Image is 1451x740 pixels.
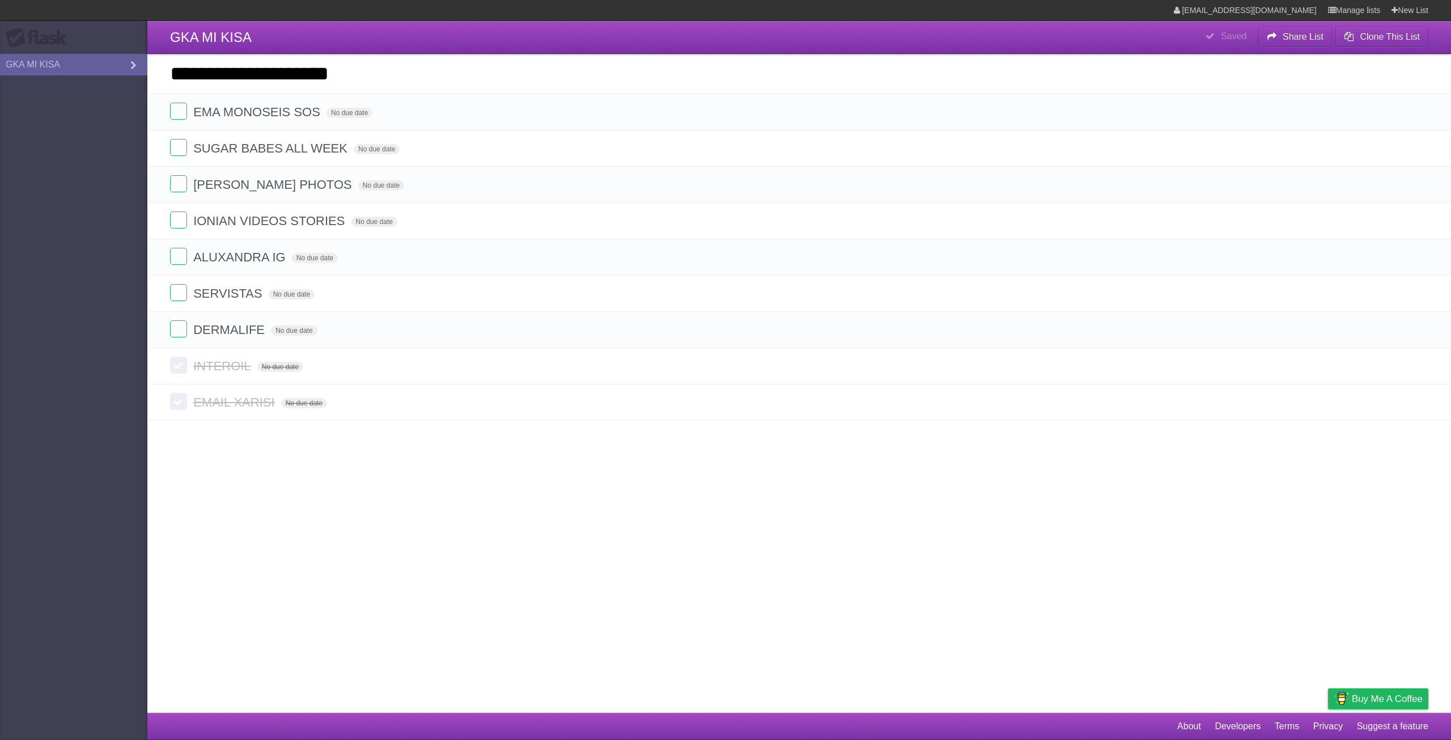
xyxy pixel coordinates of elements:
[1221,31,1246,41] b: Saved
[1352,689,1423,709] span: Buy me a coffee
[193,359,253,373] span: INTEROIL
[271,325,317,336] span: No due date
[193,105,323,119] span: EMA MONOSEIS SOS
[193,395,277,409] span: EMAIL XARISI
[354,144,400,154] span: No due date
[193,177,355,192] span: [PERSON_NAME] PHOTOS
[281,398,327,408] span: No due date
[1283,32,1323,41] b: Share List
[257,362,303,372] span: No due date
[170,29,252,45] span: GKA MI KISA
[1335,27,1428,47] button: Clone This List
[170,393,187,410] label: Done
[6,28,74,48] div: Flask
[1313,716,1343,737] a: Privacy
[1177,716,1201,737] a: About
[170,212,187,229] label: Done
[326,108,372,118] span: No due date
[1215,716,1261,737] a: Developers
[358,180,404,191] span: No due date
[351,217,397,227] span: No due date
[1328,688,1428,709] a: Buy me a coffee
[269,289,315,299] span: No due date
[193,214,347,228] span: ΙΟΝΙΑΝ VIDEOS STORIES
[193,141,350,155] span: SUGAR BABES ALL WEEK
[170,284,187,301] label: Done
[1360,32,1420,41] b: Clone This List
[1258,27,1333,47] button: Share List
[193,286,265,301] span: SERVISTAS
[1357,716,1428,737] a: Suggest a feature
[1334,689,1349,708] img: Buy me a coffee
[292,253,338,263] span: No due date
[1275,716,1300,737] a: Terms
[170,139,187,156] label: Done
[170,248,187,265] label: Done
[193,323,268,337] span: DERMALIFE
[170,320,187,337] label: Done
[170,175,187,192] label: Done
[193,250,288,264] span: ALUXANDRA IG
[170,103,187,120] label: Done
[170,357,187,374] label: Done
